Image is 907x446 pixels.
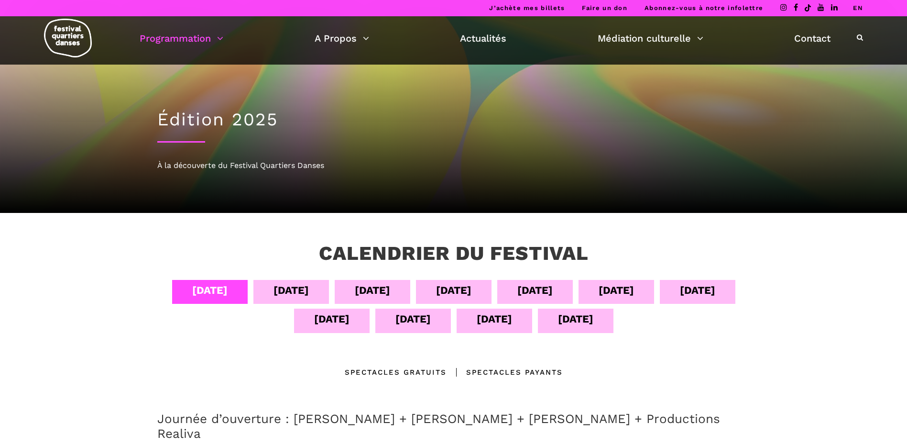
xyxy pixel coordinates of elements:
div: [DATE] [192,282,228,299]
div: [DATE] [395,311,431,327]
h3: Calendrier du festival [319,242,589,266]
div: [DATE] [680,282,715,299]
div: [DATE] [273,282,309,299]
div: [DATE] [314,311,350,327]
div: Spectacles Payants [447,367,563,378]
a: Abonnez-vous à notre infolettre [645,4,763,11]
div: [DATE] [599,282,634,299]
div: [DATE] [436,282,471,299]
a: Médiation culturelle [598,30,703,46]
div: [DATE] [355,282,390,299]
a: A Propos [315,30,369,46]
a: Faire un don [582,4,627,11]
a: Contact [794,30,831,46]
img: logo-fqd-med [44,19,92,57]
h1: Édition 2025 [157,109,750,130]
a: Journée d’ouverture : [PERSON_NAME] + [PERSON_NAME] + [PERSON_NAME] + Productions Realiva [157,412,720,441]
div: [DATE] [517,282,553,299]
a: J’achète mes billets [489,4,565,11]
div: À la découverte du Festival Quartiers Danses [157,159,750,172]
a: Actualités [460,30,506,46]
a: Programmation [140,30,223,46]
div: [DATE] [558,311,593,327]
a: EN [853,4,863,11]
div: Spectacles gratuits [345,367,447,378]
div: [DATE] [477,311,512,327]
